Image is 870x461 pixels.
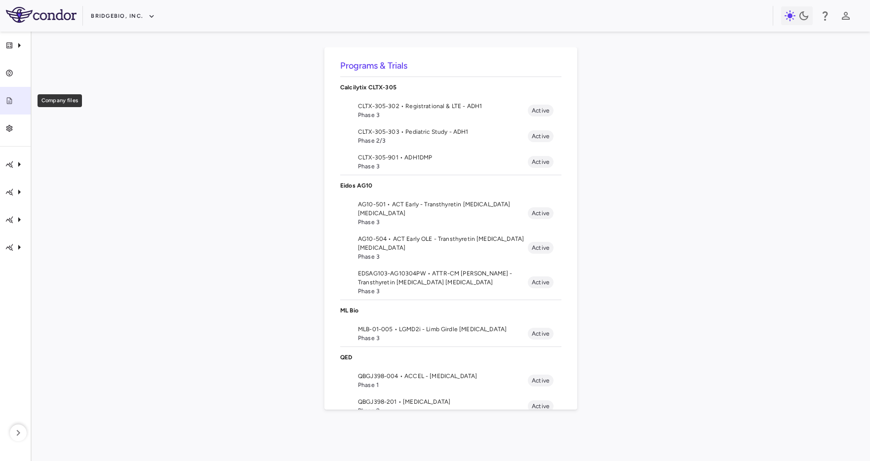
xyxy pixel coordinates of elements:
p: ML Bio [340,306,561,315]
span: Active [528,209,554,218]
span: Active [528,278,554,287]
div: Eidos AG10 [340,175,561,196]
span: QBGJ398-004 • ACCEL - [MEDICAL_DATA] [358,372,528,381]
li: CLTX-305-303 • Pediatric Study - ADH1Phase 2/3Active [340,123,561,149]
p: QED [340,353,561,362]
span: Phase 3 [358,162,528,171]
div: QED [340,347,561,368]
span: CLTX-305-901 • ADH1DMP [358,153,528,162]
span: AG10-501 • ACT Early - Transthyretin [MEDICAL_DATA] [MEDICAL_DATA] [358,200,528,218]
span: Phase 3 [358,218,528,227]
li: QBGJ398-004 • ACCEL - [MEDICAL_DATA]Phase 1Active [340,368,561,393]
span: Phase 3 [358,287,528,296]
span: Active [528,132,554,141]
span: QBGJ398-201 • [MEDICAL_DATA] [358,397,528,406]
span: MLB-01-005 • LGMD2i - Limb Girdle [MEDICAL_DATA] [358,325,528,334]
span: Active [528,376,554,385]
li: CLTX-305-302 • Registrational & LTE - ADH1Phase 3Active [340,98,561,123]
span: Phase 3 [358,111,528,119]
span: Phase 3 [358,334,528,343]
li: AG10-504 • ACT Early OLE - Transthyretin [MEDICAL_DATA] [MEDICAL_DATA]Phase 3Active [340,230,561,265]
li: MLB-01-005 • LGMD2i - Limb Girdle [MEDICAL_DATA]Phase 3Active [340,321,561,346]
span: Active [528,157,554,166]
span: Active [528,329,554,338]
span: Phase 2 [358,406,528,415]
span: Active [528,106,554,115]
span: Phase 2/3 [358,136,528,145]
span: Phase 1 [358,381,528,389]
button: BridgeBio, Inc. [91,8,155,24]
div: ML Bio [340,300,561,321]
span: Active [528,243,554,252]
span: AG10-504 • ACT Early OLE - Transthyretin [MEDICAL_DATA] [MEDICAL_DATA] [358,234,528,252]
span: Phase 3 [358,252,528,261]
p: Calcilytix CLTX-305 [340,83,561,92]
div: Company files [38,94,82,107]
span: CLTX-305-302 • Registrational & LTE - ADH1 [358,102,528,111]
li: EDSAG103-AG10304PW • ATTR-CM [PERSON_NAME] - Transthyretin [MEDICAL_DATA] [MEDICAL_DATA]Phase 3Ac... [340,265,561,300]
li: CLTX-305-901 • ADH1DMPPhase 3Active [340,149,561,175]
h6: Programs & Trials [340,59,561,73]
span: Active [528,402,554,411]
img: logo-full-SnFGN8VE.png [6,7,77,23]
p: Eidos AG10 [340,181,561,190]
div: Calcilytix CLTX-305 [340,77,561,98]
li: QBGJ398-201 • [MEDICAL_DATA]Phase 2Active [340,393,561,419]
li: AG10-501 • ACT Early - Transthyretin [MEDICAL_DATA] [MEDICAL_DATA]Phase 3Active [340,196,561,230]
span: CLTX-305-303 • Pediatric Study - ADH1 [358,127,528,136]
span: EDSAG103-AG10304PW • ATTR-CM [PERSON_NAME] - Transthyretin [MEDICAL_DATA] [MEDICAL_DATA] [358,269,528,287]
